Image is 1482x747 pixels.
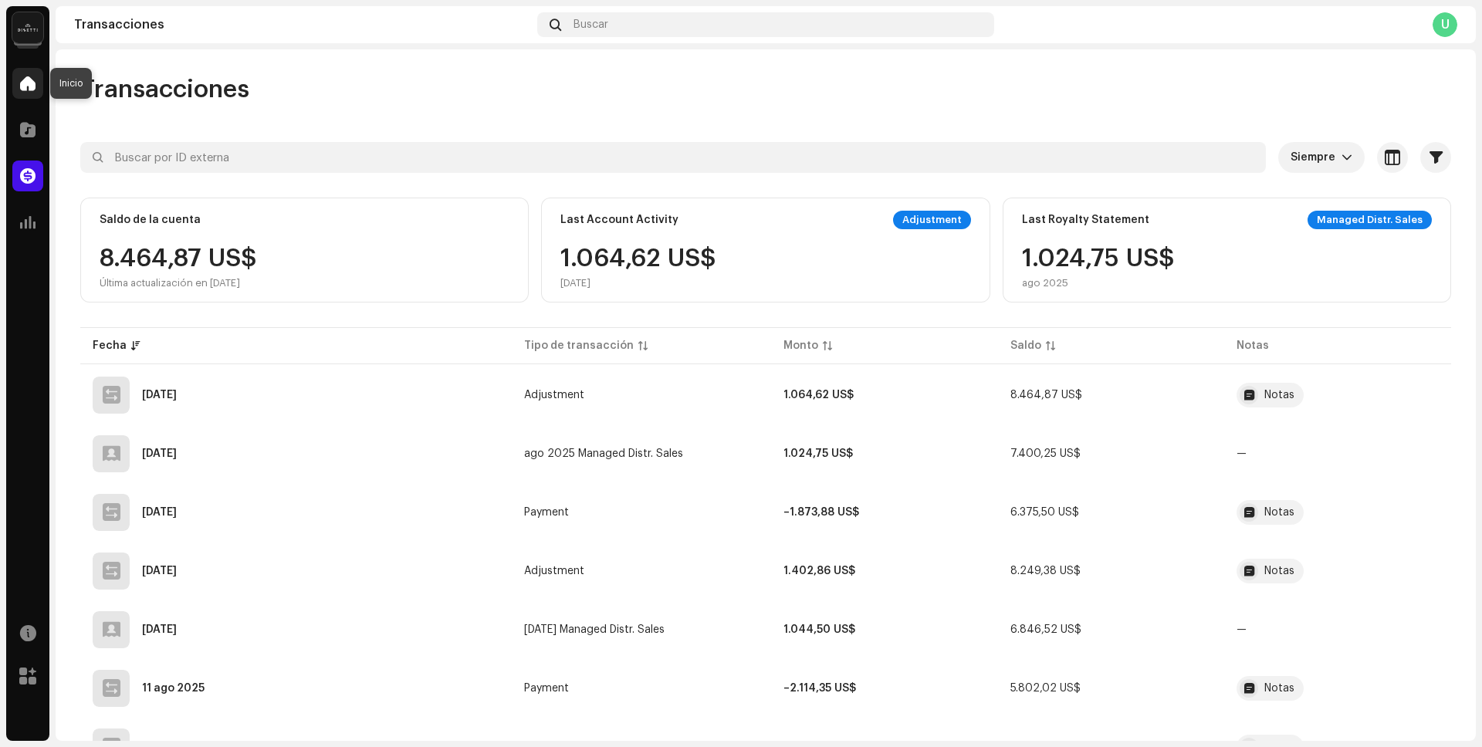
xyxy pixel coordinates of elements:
[560,277,716,289] div: [DATE]
[783,624,855,635] strong: 1.044,50 US$
[1010,390,1082,401] span: 8.464,87 US$
[574,19,608,31] span: Buscar
[1010,338,1041,353] div: Saldo
[1237,383,1439,407] span: Youtube Channel - Agosto 2025
[80,74,249,105] span: Transacciones
[142,507,177,518] div: 11 sept 2025
[142,448,177,459] div: 2 oct 2025
[1010,624,1081,635] span: 6.846,52 US$
[142,683,205,694] div: 11 ago 2025
[142,624,177,635] div: 2 sept 2025
[1433,12,1457,37] div: U
[1022,277,1175,289] div: ago 2025
[524,507,569,518] span: Payment
[524,683,569,694] span: Payment
[93,338,127,353] div: Fecha
[524,566,584,576] span: Adjustment
[1264,390,1294,401] div: Notas
[783,683,856,694] strong: –2.114,35 US$
[142,390,177,401] div: 6 oct 2025
[524,624,665,635] span: jul 2025 Managed Distr. Sales
[100,214,201,226] div: Saldo de la cuenta
[783,338,818,353] div: Monto
[1264,507,1294,518] div: Notas
[1237,500,1439,525] span: TRM $3.740
[1237,448,1247,459] re-a-table-badge: —
[1264,566,1294,576] div: Notas
[1264,683,1294,694] div: Notas
[1022,214,1149,226] div: Last Royalty Statement
[1010,683,1081,694] span: 5.802,02 US$
[1010,448,1081,459] span: 7.400,25 US$
[1308,211,1432,229] div: Managed Distr. Sales
[783,566,855,576] strong: 1.402,86 US$
[524,448,683,459] span: ago 2025 Managed Distr. Sales
[74,19,531,31] div: Transacciones
[524,338,634,353] div: Tipo de transacción
[783,448,853,459] strong: 1.024,75 US$
[100,277,257,289] div: Última actualización en [DATE]
[12,12,43,43] img: 02a7c2d3-3c89-4098-b12f-2ff2945c95ee
[1237,676,1439,701] span: TRM $3.900
[1237,624,1247,635] re-a-table-badge: —
[1342,142,1352,173] div: dropdown trigger
[1010,507,1079,518] span: 6.375,50 US$
[560,214,678,226] div: Last Account Activity
[783,507,859,518] strong: –1.873,88 US$
[1010,566,1081,576] span: 8.249,38 US$
[142,566,177,576] div: 3 sept 2025
[783,390,854,401] strong: 1.064,62 US$
[1291,142,1342,173] span: Siempre
[524,390,584,401] span: Adjustment
[1237,559,1439,583] span: Youtube Channel - Julio 2025
[80,142,1266,173] input: Buscar por ID externa
[893,211,971,229] div: Adjustment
